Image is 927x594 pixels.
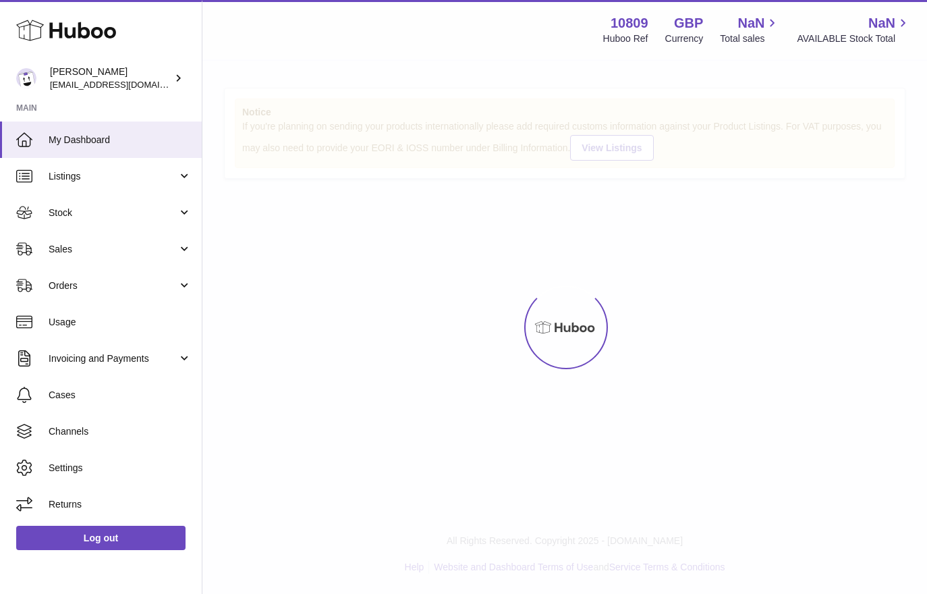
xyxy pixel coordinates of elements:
[49,316,192,329] span: Usage
[49,352,177,365] span: Invoicing and Payments
[49,170,177,183] span: Listings
[720,32,780,45] span: Total sales
[665,32,704,45] div: Currency
[868,14,895,32] span: NaN
[49,243,177,256] span: Sales
[49,462,192,475] span: Settings
[797,32,911,45] span: AVAILABLE Stock Total
[50,79,198,90] span: [EMAIL_ADDRESS][DOMAIN_NAME]
[49,389,192,402] span: Cases
[49,498,192,511] span: Returns
[16,68,36,88] img: shop@ballersingod.com
[49,134,192,146] span: My Dashboard
[16,526,186,550] a: Log out
[603,32,648,45] div: Huboo Ref
[674,14,703,32] strong: GBP
[50,65,171,91] div: [PERSON_NAME]
[797,14,911,45] a: NaN AVAILABLE Stock Total
[720,14,780,45] a: NaN Total sales
[611,14,648,32] strong: 10809
[737,14,764,32] span: NaN
[49,207,177,219] span: Stock
[49,425,192,438] span: Channels
[49,279,177,292] span: Orders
